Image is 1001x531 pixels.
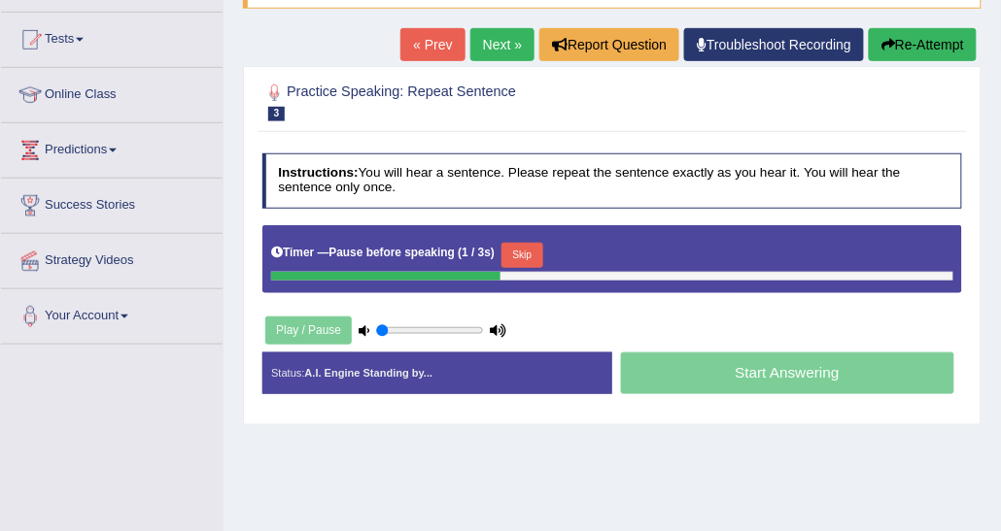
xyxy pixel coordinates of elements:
[1,234,223,282] a: Strategy Videos
[400,28,465,61] a: « Prev
[271,247,495,259] h5: Timer —
[684,28,864,61] a: Troubleshoot Recording
[278,165,358,180] b: Instructions:
[1,289,223,338] a: Your Account
[470,28,535,61] a: Next »
[458,246,462,259] b: (
[462,246,491,259] b: 1 / 3s
[491,246,495,259] b: )
[1,179,223,227] a: Success Stories
[268,107,286,121] span: 3
[539,28,679,61] button: Report Question
[1,13,223,61] a: Tests
[262,153,963,209] h4: You will hear a sentence. Please repeat the sentence exactly as you hear it. You will hear the se...
[329,246,456,259] b: Pause before speaking
[262,81,697,121] h2: Practice Speaking: Repeat Sentence
[1,123,223,172] a: Predictions
[1,68,223,116] a: Online Class
[262,352,612,395] div: Status:
[305,367,433,379] strong: A.I. Engine Standing by...
[501,243,543,268] button: Skip
[869,28,977,61] button: Re-Attempt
